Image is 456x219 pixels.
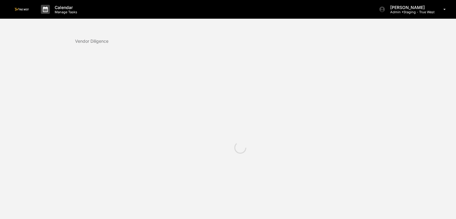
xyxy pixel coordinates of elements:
p: Calendar [50,5,80,10]
img: logo [14,8,29,11]
p: Admin • Staging - True West [385,10,435,14]
div: Vendor Diligence [75,39,108,44]
p: Manage Tasks [50,10,80,14]
p: [PERSON_NAME] [385,5,435,10]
